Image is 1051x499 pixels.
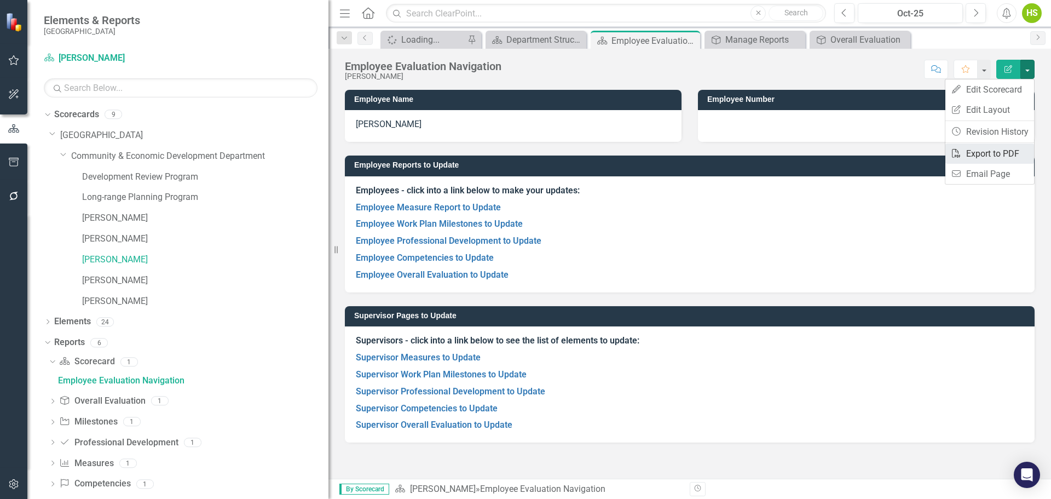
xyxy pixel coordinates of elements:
a: [PERSON_NAME] [44,52,181,65]
div: 1 [123,417,141,427]
a: Edit Scorecard [945,79,1034,100]
a: Measures [59,457,113,470]
div: Overall Evaluation [830,33,908,47]
a: Milestones [59,416,117,428]
a: [PERSON_NAME] [82,274,328,287]
button: Search [769,5,823,21]
a: Scorecards [54,108,99,121]
small: [GEOGRAPHIC_DATA] [44,27,140,36]
a: Supervisor Measures to Update [356,352,481,363]
a: Elements [54,316,91,328]
a: [PERSON_NAME] [82,212,328,225]
a: Export to PDF [945,144,1034,164]
span: Search [784,8,808,17]
strong: Supervisors - click into a link below to see the list of elements to update: [356,335,639,346]
button: Oct-25 [858,3,963,23]
a: Supervisor Competencies to Update [356,403,498,414]
a: Employee Measure Report to Update [356,202,501,213]
a: Scorecard [59,355,114,368]
a: Manage Reports [707,33,802,47]
div: 24 [96,317,114,326]
div: Department Structure & Strategic Results [506,33,584,47]
a: [PERSON_NAME] [410,484,476,494]
div: 6 [90,338,108,347]
div: 9 [105,110,122,119]
div: Manage Reports [725,33,802,47]
div: Open Intercom Messenger [1014,462,1040,488]
a: [GEOGRAPHIC_DATA] [60,129,328,142]
h3: Employee Name [354,95,676,104]
a: Employee Work Plan Milestones to Update [356,219,523,229]
a: Community & Economic Development Department [71,150,328,163]
div: Employee Evaluation Navigation [58,376,328,386]
input: Search Below... [44,78,317,97]
a: Edit Layout [945,100,1034,120]
div: 1 [136,479,154,489]
div: » [395,483,682,496]
a: [PERSON_NAME] [82,233,328,245]
div: Employee Evaluation Navigation [345,60,501,72]
a: Revision History [945,122,1034,142]
input: Search ClearPoint... [386,4,826,23]
a: Supervisor Work Plan Milestones to Update [356,369,527,380]
a: Professional Development [59,437,178,449]
div: 1 [120,357,138,366]
button: HS [1022,3,1042,23]
a: Employee Overall Evaluation to Update [356,269,509,280]
h3: Employee Reports to Update [354,161,1029,169]
a: Department Structure & Strategic Results [488,33,584,47]
a: [PERSON_NAME] [82,295,328,308]
a: Competencies [59,478,130,490]
a: Overall Evaluation [59,395,145,408]
div: 1 [151,397,169,406]
strong: Employees - click into a link below to make your updates: [356,185,580,196]
div: 1 [119,458,137,468]
p: [PERSON_NAME] [356,118,671,131]
div: [PERSON_NAME] [345,72,501,81]
a: Employee Evaluation Navigation [55,372,328,389]
div: Loading... [401,33,465,47]
a: Supervisor Professional Development to Update [356,386,545,397]
a: Development Review Program [82,171,328,183]
div: Oct-25 [862,7,959,20]
a: Reports [54,336,85,349]
a: Email Page [945,164,1034,184]
a: Long-range Planning Program [82,191,328,204]
a: Loading... [383,33,465,47]
div: 1 [184,438,201,447]
h3: Employee Number [707,95,1029,104]
a: Employee Competencies to Update [356,253,494,263]
a: Employee Professional Development to Update [356,236,541,246]
img: ClearPoint Strategy [5,12,25,31]
h3: Supervisor Pages to Update [354,312,1029,320]
a: Supervisor Overall Evaluation to Update [356,420,512,430]
div: Employee Evaluation Navigation [611,34,697,48]
a: [PERSON_NAME] [82,254,328,266]
div: Employee Evaluation Navigation [480,484,605,494]
span: By Scorecard [339,484,389,495]
span: Elements & Reports [44,14,140,27]
a: Overall Evaluation [812,33,908,47]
